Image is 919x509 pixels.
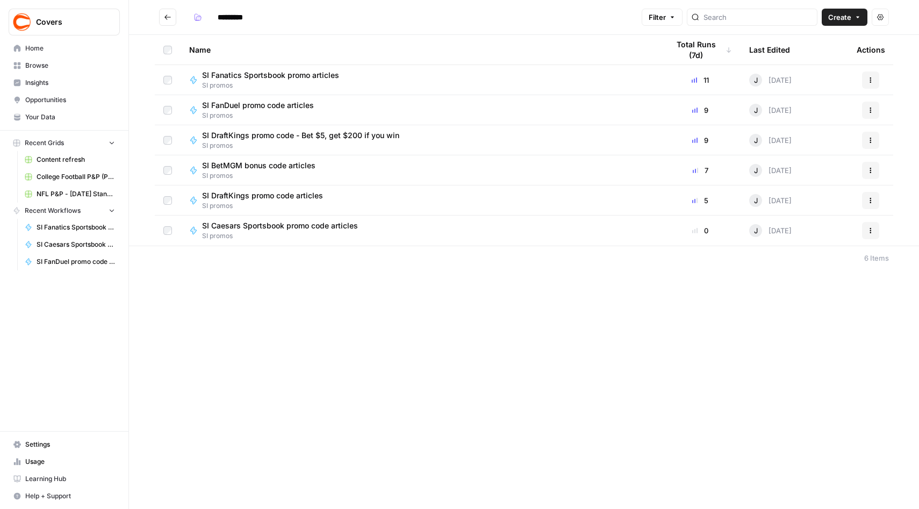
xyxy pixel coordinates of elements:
span: SI Fanatics Sportsbook promo articles [37,223,115,232]
a: NFL P&P - [DATE] Standard (Production) Grid [20,185,120,203]
button: Workspace: Covers [9,9,120,35]
a: SI Fanatics Sportsbook promo articles [20,219,120,236]
div: Actions [857,35,885,64]
div: 5 [669,195,732,206]
span: J [754,195,758,206]
a: Opportunities [9,91,120,109]
span: SI promos [202,141,408,150]
div: [DATE] [749,164,792,177]
div: [DATE] [749,224,792,237]
span: Home [25,44,115,53]
a: Home [9,40,120,57]
div: 0 [669,225,732,236]
a: SI FanDuel promo code articles [20,253,120,270]
a: Your Data [9,109,120,126]
span: SI promos [202,171,324,181]
a: SI DraftKings promo code - Bet $5, get $200 if you winSI promos [189,130,651,150]
button: Recent Workflows [9,203,120,219]
span: Recent Workflows [25,206,81,216]
span: Create [828,12,851,23]
span: College Football P&P (Production) Grid (1) [37,172,115,182]
a: SI DraftKings promo code articlesSI promos [189,190,651,211]
button: Help + Support [9,488,120,505]
div: Total Runs (7d) [669,35,732,64]
span: Settings [25,440,115,449]
div: Name [189,35,651,64]
span: Help + Support [25,491,115,501]
span: Recent Grids [25,138,64,148]
span: SI Caesars Sportsbook promo code articles [202,220,358,231]
button: Create [822,9,867,26]
div: [DATE] [749,134,792,147]
div: Last Edited [749,35,790,64]
span: SI promos [202,201,332,211]
a: SI Caesars Sportsbook promo code articlesSI promos [189,220,651,241]
span: SI promos [202,111,322,120]
span: J [754,165,758,176]
span: Learning Hub [25,474,115,484]
div: [DATE] [749,104,792,117]
div: 11 [669,75,732,85]
a: Content refresh [20,151,120,168]
span: J [754,225,758,236]
span: SI DraftKings promo code articles [202,190,323,201]
div: [DATE] [749,74,792,87]
span: SI BetMGM bonus code articles [202,160,315,171]
span: Content refresh [37,155,115,164]
a: Browse [9,57,120,74]
a: SI Caesars Sportsbook promo code articles [20,236,120,253]
span: SI FanDuel promo code articles [37,257,115,267]
span: Usage [25,457,115,467]
span: SI Caesars Sportsbook promo code articles [37,240,115,249]
button: Filter [642,9,683,26]
span: J [754,135,758,146]
a: Insights [9,74,120,91]
input: Search [703,12,813,23]
span: Opportunities [25,95,115,105]
a: Usage [9,453,120,470]
a: SI FanDuel promo code articlesSI promos [189,100,651,120]
span: Filter [649,12,666,23]
a: SI Fanatics Sportsbook promo articlesSI promos [189,70,651,90]
span: J [754,105,758,116]
span: SI DraftKings promo code - Bet $5, get $200 if you win [202,130,399,141]
a: College Football P&P (Production) Grid (1) [20,168,120,185]
button: Go back [159,9,176,26]
span: Covers [36,17,101,27]
a: Settings [9,436,120,453]
div: [DATE] [749,194,792,207]
span: Browse [25,61,115,70]
div: 9 [669,135,732,146]
span: Insights [25,78,115,88]
div: 7 [669,165,732,176]
img: Covers Logo [12,12,32,32]
span: SI FanDuel promo code articles [202,100,314,111]
div: 6 Items [864,253,889,263]
span: J [754,75,758,85]
div: 9 [669,105,732,116]
a: SI BetMGM bonus code articlesSI promos [189,160,651,181]
button: Recent Grids [9,135,120,151]
span: SI promos [202,81,348,90]
a: Learning Hub [9,470,120,488]
span: SI promos [202,231,367,241]
span: SI Fanatics Sportsbook promo articles [202,70,339,81]
span: NFL P&P - [DATE] Standard (Production) Grid [37,189,115,199]
span: Your Data [25,112,115,122]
